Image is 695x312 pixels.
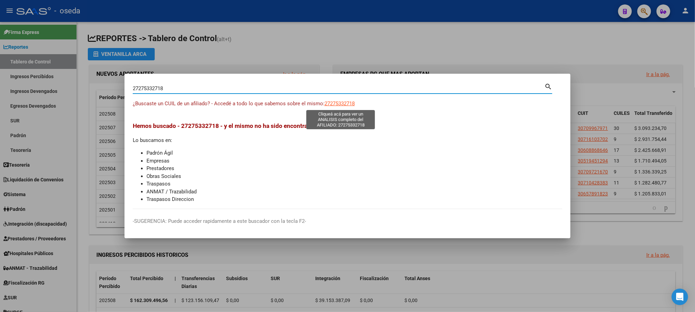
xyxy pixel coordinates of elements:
[133,122,314,129] span: Hemos buscado - 27275332718 - y el mismo no ha sido encontrado
[146,157,562,165] li: Empresas
[325,100,355,107] span: 27275332718
[146,172,562,180] li: Obras Sociales
[146,195,562,203] li: Traspasos Direccion
[672,289,688,305] div: Open Intercom Messenger
[544,82,552,90] mat-icon: search
[146,188,562,196] li: ANMAT / Trazabilidad
[133,100,325,107] span: ¿Buscaste un CUIL de un afiliado? - Accedé a todo lo que sabemos sobre el mismo:
[146,149,562,157] li: Padrón Ágil
[133,217,562,225] p: -SUGERENCIA: Puede acceder rapidamente a este buscador con la tecla F2-
[146,180,562,188] li: Traspasos
[133,121,562,203] div: Lo buscamos en:
[146,165,562,172] li: Prestadores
